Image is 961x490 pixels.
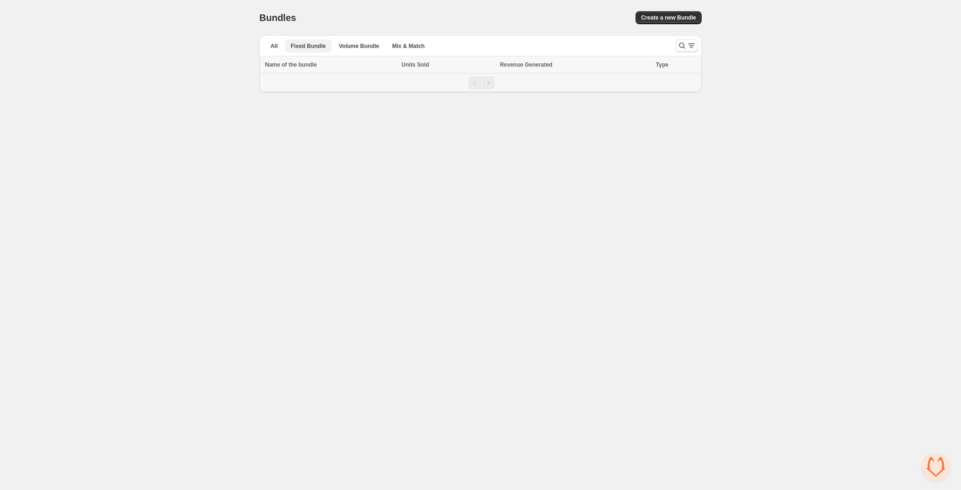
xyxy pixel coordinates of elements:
[922,453,950,481] a: Відкритий чат
[339,42,379,50] span: Volume Bundle
[500,60,562,69] button: Revenue Generated
[291,42,325,50] span: Fixed Bundle
[641,14,696,21] span: Create a new Bundle
[636,11,702,24] button: Create a new Bundle
[265,60,396,69] div: Name of the bundle
[401,60,429,69] span: Units Sold
[401,60,438,69] button: Units Sold
[676,39,698,52] button: Search and filter results
[656,60,696,69] div: Type
[271,42,277,50] span: All
[259,12,296,23] h1: Bundles
[500,60,553,69] span: Revenue Generated
[392,42,425,50] span: Mix & Match
[259,73,702,92] nav: Pagination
